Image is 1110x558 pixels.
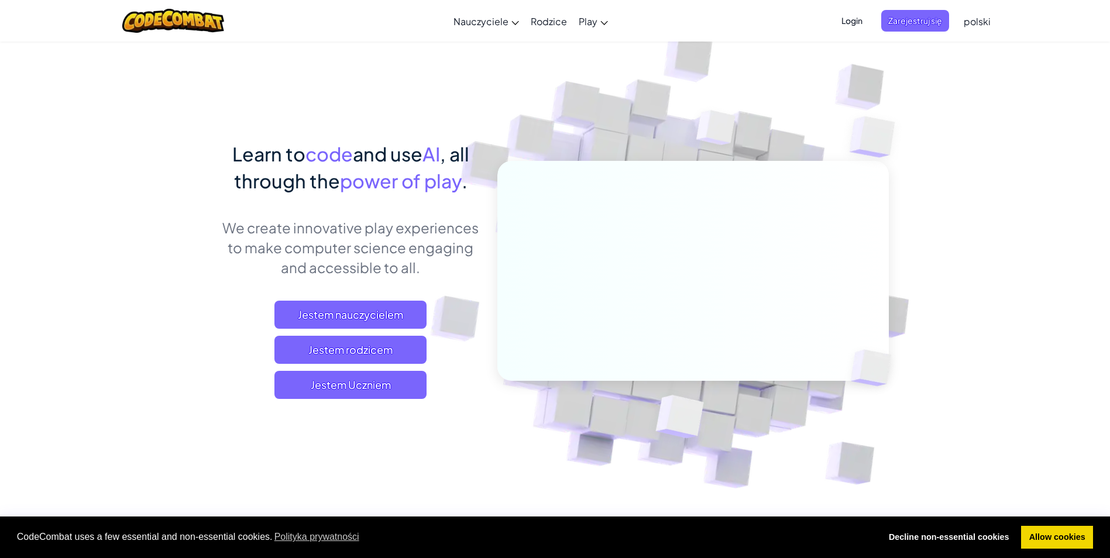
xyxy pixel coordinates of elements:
a: Jestem nauczycielem [274,301,427,329]
img: Overlap cubes [831,325,919,411]
a: Nauczyciele [448,5,525,37]
span: CodeCombat uses a few essential and non-essential cookies. [17,528,872,546]
span: code [305,142,353,166]
button: Jestem Uczniem [274,371,427,399]
a: allow cookies [1021,526,1093,549]
a: deny cookies [881,526,1017,549]
button: Zarejestruj się [881,10,949,32]
span: . [462,169,468,192]
a: learn more about cookies [273,528,361,546]
span: Play [579,15,597,27]
span: and use [353,142,422,166]
span: power of play [340,169,462,192]
span: polski [964,15,991,27]
a: Rodzice [525,5,573,37]
span: Learn to [232,142,305,166]
img: Overlap cubes [627,370,731,467]
p: We create innovative play experiences to make computer science engaging and accessible to all. [222,218,480,277]
img: Overlap cubes [674,87,758,174]
img: CodeCombat logo [122,9,225,33]
a: Play [573,5,614,37]
a: polski [958,5,996,37]
button: Login [834,10,870,32]
a: Jestem rodzicem [274,336,427,364]
img: Overlap cubes [826,88,927,187]
span: AI [422,142,440,166]
span: Nauczyciele [453,15,508,27]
